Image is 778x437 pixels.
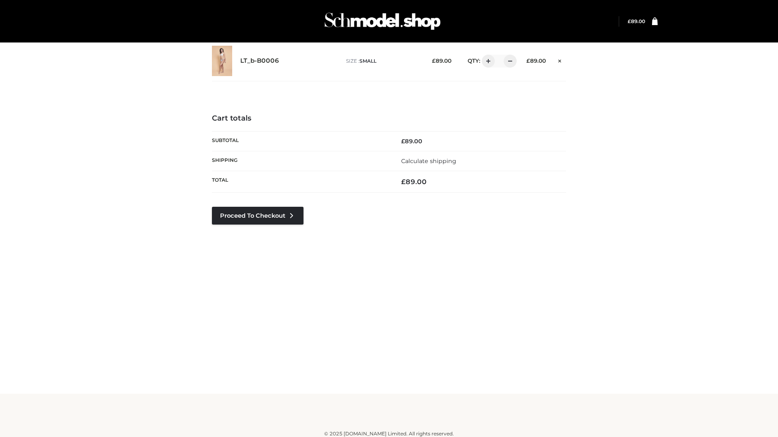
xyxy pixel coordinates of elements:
span: £ [628,18,631,24]
span: £ [526,57,530,64]
span: £ [401,138,405,145]
a: LT_b-B0006 [240,57,279,65]
p: size : [346,57,419,65]
a: Calculate shipping [401,157,456,165]
th: Total [212,171,389,193]
span: £ [432,57,436,64]
a: Remove this item [554,55,566,65]
bdi: 89.00 [401,178,427,186]
th: Shipping [212,151,389,171]
bdi: 89.00 [526,57,546,64]
th: Subtotal [212,131,389,151]
bdi: 89.00 [432,57,451,64]
h4: Cart totals [212,114,566,123]
img: LT_b-B0006 - SMALL [212,46,232,76]
img: Schmodel Admin 964 [322,5,443,37]
span: £ [401,178,406,186]
a: Proceed to Checkout [212,207,304,225]
span: SMALL [359,58,376,64]
bdi: 89.00 [628,18,645,24]
div: QTY: [460,55,514,68]
a: £89.00 [628,18,645,24]
bdi: 89.00 [401,138,422,145]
